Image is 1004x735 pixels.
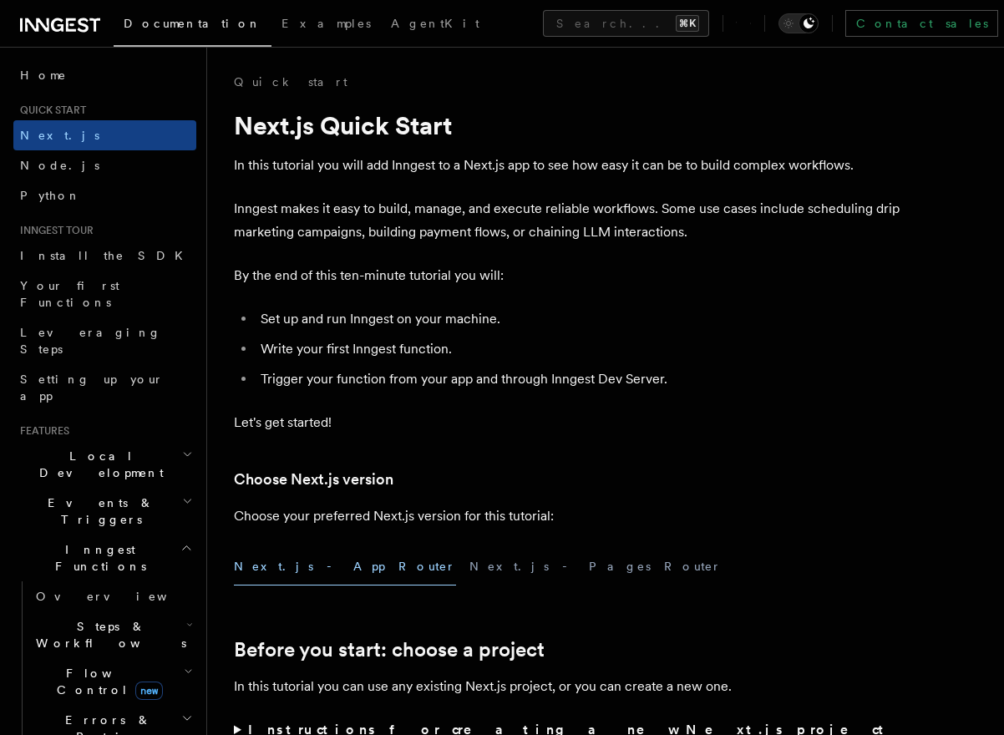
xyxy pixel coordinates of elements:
a: Leveraging Steps [13,317,196,364]
p: By the end of this ten-minute tutorial you will: [234,264,902,287]
button: Toggle dark mode [778,13,819,33]
li: Trigger your function from your app and through Inngest Dev Server. [256,367,902,391]
a: Home [13,60,196,90]
p: In this tutorial you will add Inngest to a Next.js app to see how easy it can be to build complex... [234,154,902,177]
p: Inngest makes it easy to build, manage, and execute reliable workflows. Some use cases include sc... [234,197,902,244]
p: Choose your preferred Next.js version for this tutorial: [234,504,902,528]
a: Your first Functions [13,271,196,317]
button: Flow Controlnew [29,658,196,705]
a: Setting up your app [13,364,196,411]
span: Leveraging Steps [20,326,161,356]
a: Documentation [114,5,271,47]
a: Python [13,180,196,210]
span: Next.js [20,129,99,142]
button: Next.js - Pages Router [469,548,722,585]
kbd: ⌘K [676,15,699,32]
p: In this tutorial you can use any existing Next.js project, or you can create a new one. [234,675,902,698]
span: Overview [36,590,208,603]
button: Search...⌘K [543,10,709,37]
span: Quick start [13,104,86,117]
span: Install the SDK [20,249,193,262]
a: Install the SDK [13,241,196,271]
button: Steps & Workflows [29,611,196,658]
span: new [135,682,163,700]
button: Local Development [13,441,196,488]
span: Inngest Functions [13,541,180,575]
span: Home [20,67,67,84]
span: Setting up your app [20,373,164,403]
a: Next.js [13,120,196,150]
button: Events & Triggers [13,488,196,535]
span: Python [20,189,81,202]
a: Node.js [13,150,196,180]
span: Events & Triggers [13,494,182,528]
button: Next.js - App Router [234,548,456,585]
span: Documentation [124,17,261,30]
button: Inngest Functions [13,535,196,581]
a: Examples [271,5,381,45]
li: Write your first Inngest function. [256,337,902,361]
a: Overview [29,581,196,611]
span: Examples [281,17,371,30]
h1: Next.js Quick Start [234,110,902,140]
span: Flow Control [29,665,184,698]
a: Quick start [234,73,347,90]
span: Your first Functions [20,279,119,309]
span: Local Development [13,448,182,481]
span: Steps & Workflows [29,618,186,651]
span: AgentKit [391,17,479,30]
a: Choose Next.js version [234,468,393,491]
a: AgentKit [381,5,489,45]
span: Features [13,424,69,438]
p: Let's get started! [234,411,902,434]
span: Inngest tour [13,224,94,237]
li: Set up and run Inngest on your machine. [256,307,902,331]
a: Contact sales [845,10,998,37]
span: Node.js [20,159,99,172]
a: Before you start: choose a project [234,638,545,661]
